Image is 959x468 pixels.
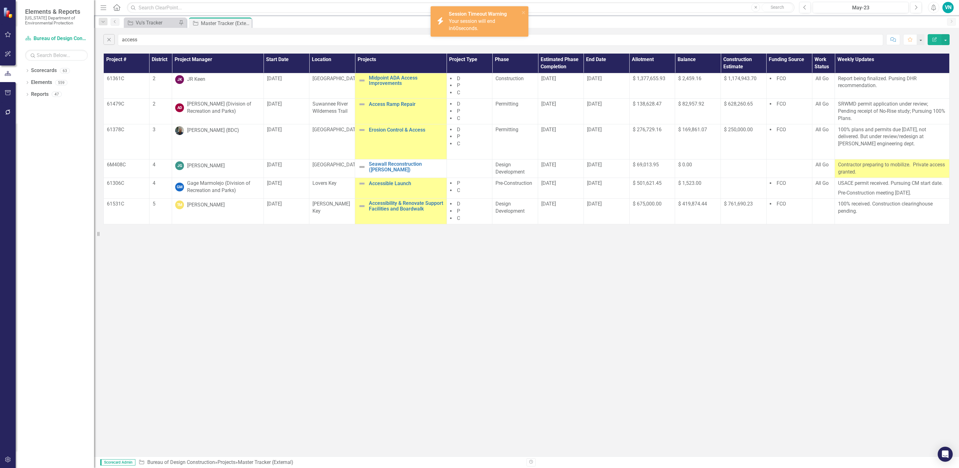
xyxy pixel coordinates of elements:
[492,124,538,159] td: Double-Click to Edit
[149,199,172,224] td: Double-Click to Edit
[584,178,629,199] td: Double-Click to Edit
[815,127,829,133] span: All Go
[675,178,721,199] td: Double-Click to Edit
[812,73,835,99] td: Double-Click to Edit
[187,101,260,115] div: [PERSON_NAME] (Division of Recreation and Parks)
[584,199,629,224] td: Double-Click to Edit
[264,73,309,99] td: Double-Click to Edit
[584,159,629,178] td: Double-Click to Edit
[104,99,149,124] td: Double-Click to Edit
[31,91,49,98] a: Reports
[309,99,355,124] td: Double-Click to Edit
[187,162,225,169] div: [PERSON_NAME]
[449,18,495,31] span: Your session will end in seconds.
[675,199,721,224] td: Double-Click to Edit
[812,199,835,224] td: Double-Click to Edit
[147,459,215,465] a: Bureau of Design Construction
[187,180,260,194] div: Gage Marmolejo (Division of Recreation and Parks)
[766,159,812,178] td: Double-Click to Edit
[264,178,309,199] td: Double-Click to Edit
[812,99,835,124] td: Double-Click to Edit
[538,178,584,199] td: Double-Click to Edit
[766,99,812,124] td: Double-Click to Edit
[309,73,355,99] td: Double-Click to Edit
[838,161,946,176] p: Contractor preparing to mobilize. Private access granted.
[149,159,172,178] td: Double-Click to Edit
[584,73,629,99] td: Double-Click to Edit
[587,180,602,186] span: [DATE]
[587,75,602,81] span: [DATE]
[633,201,662,207] span: $ 675,000.00
[153,127,155,133] span: 3
[312,201,350,214] span: [PERSON_NAME] Key
[172,73,264,99] td: Double-Click to Edit
[633,162,659,168] span: $ 69,013.95
[942,2,954,13] div: VN
[118,34,883,46] input: Find in Master Tracker (External)...
[633,101,662,107] span: $ 138,628.47
[355,159,447,178] td: Double-Click to Edit Right Click for Context Menu
[835,73,950,99] td: Double-Click to Edit
[267,101,282,107] span: [DATE]
[355,73,447,99] td: Double-Click to Edit Right Click for Context Menu
[149,124,172,159] td: Double-Click to Edit
[100,459,135,465] span: Scorecard Admin
[453,25,459,31] span: 60
[264,199,309,224] td: Double-Click to Edit
[457,115,460,121] span: C
[107,161,146,169] p: 6M408C
[838,180,946,188] p: USACE permit received. Pursuing CM start date.
[149,73,172,99] td: Double-Click to Edit
[175,183,184,191] div: GM
[267,127,282,133] span: [DATE]
[835,124,950,159] td: Double-Click to Edit
[777,75,786,81] span: FCO
[633,75,665,81] span: $ 1,377,655.93
[721,99,767,124] td: Double-Click to Edit
[678,75,701,81] span: $ 2,459.16
[766,73,812,99] td: Double-Click to Edit
[457,201,460,207] span: D
[358,180,366,187] img: Not Defined
[312,75,360,81] span: [GEOGRAPHIC_DATA]
[107,101,146,108] p: 61479C
[104,73,149,99] td: Double-Click to Edit
[815,162,829,168] span: All Go
[675,159,721,178] td: Double-Click to Edit
[309,199,355,224] td: Double-Click to Edit
[815,101,829,107] span: All Go
[538,199,584,224] td: Double-Click to Edit
[538,99,584,124] td: Double-Click to Edit
[813,2,909,13] button: May-23
[721,124,767,159] td: Double-Click to Edit
[541,127,556,133] span: [DATE]
[587,201,602,207] span: [DATE]
[267,75,282,81] span: [DATE]
[267,180,282,186] span: [DATE]
[104,159,149,178] td: Double-Click to Edit
[447,99,492,124] td: Double-Click to Edit
[838,126,946,149] p: 100% plans and permits due [DATE], not delivered. But under review/redesign at [PERSON_NAME] engi...
[153,201,155,207] span: 5
[771,5,784,10] span: Search
[724,75,757,81] span: $ 1,174,943.70
[175,126,184,135] img: Rafael DeLeon
[447,124,492,159] td: Double-Click to Edit
[633,127,662,133] span: $ 276,729.16
[629,124,675,159] td: Double-Click to Edit
[369,101,443,107] a: Access Ramp Repair
[358,101,366,108] img: Not Defined
[172,199,264,224] td: Double-Click to Edit
[369,75,443,86] a: Midpoint ADA Access Improvements
[355,199,447,224] td: Double-Click to Edit Right Click for Context Menu
[766,124,812,159] td: Double-Click to Edit
[312,101,348,114] span: Suwannee River Wilderness Trail
[309,178,355,199] td: Double-Click to Edit
[447,178,492,199] td: Double-Click to Edit
[835,99,950,124] td: Double-Click to Edit
[678,162,692,168] span: $ 0.00
[457,187,460,193] span: C
[762,3,793,12] button: Search
[495,162,525,175] span: Design Development
[264,99,309,124] td: Double-Click to Edit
